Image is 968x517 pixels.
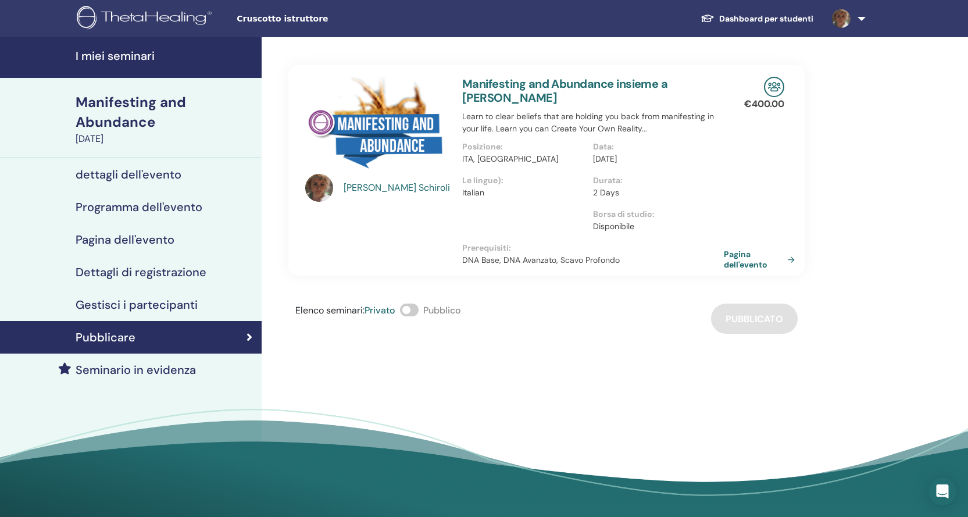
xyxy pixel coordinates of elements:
[701,13,715,23] img: graduation-cap-white.svg
[423,304,461,316] span: Pubblico
[76,49,255,63] h4: I miei seminari
[832,9,851,28] img: default.jpg
[462,76,667,105] a: Manifesting and Abundance insieme a [PERSON_NAME]
[76,167,181,181] h4: dettagli dell'evento
[305,77,448,177] img: Manifesting and Abundance
[462,254,724,266] p: DNA Base, DNA Avanzato, Scavo Profondo
[77,6,216,32] img: logo.png
[691,8,823,30] a: Dashboard per studenti
[237,13,411,25] span: Cruscotto istruttore
[593,153,717,165] p: [DATE]
[76,92,255,132] div: Manifesting and Abundance
[593,174,717,187] p: Durata :
[295,304,365,316] span: Elenco seminari :
[462,110,724,135] p: Learn to clear beliefs that are holding you back from manifesting in your life. Learn you can Cre...
[744,97,784,111] p: € 400.00
[76,363,196,377] h4: Seminario in evidenza
[76,132,255,146] div: [DATE]
[462,187,586,199] p: Italian
[76,200,202,214] h4: Programma dell'evento
[593,220,717,233] p: Disponibile
[462,153,586,165] p: ITA, [GEOGRAPHIC_DATA]
[462,141,586,153] p: Posizione :
[76,233,174,247] h4: Pagina dell'evento
[76,265,206,279] h4: Dettagli di registrazione
[462,242,724,254] p: Prerequisiti :
[69,92,262,146] a: Manifesting and Abundance[DATE]
[593,141,717,153] p: Data :
[76,330,135,344] h4: Pubblicare
[928,477,956,505] div: Open Intercom Messenger
[365,304,395,316] span: Privato
[724,249,799,270] a: Pagina dell'evento
[76,298,198,312] h4: Gestisci i partecipanti
[462,174,586,187] p: Le lingue) :
[593,208,717,220] p: Borsa di studio :
[344,181,451,195] a: [PERSON_NAME] Schiroli
[593,187,717,199] p: 2 Days
[764,77,784,97] img: In-Person Seminar
[305,174,333,202] img: default.jpg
